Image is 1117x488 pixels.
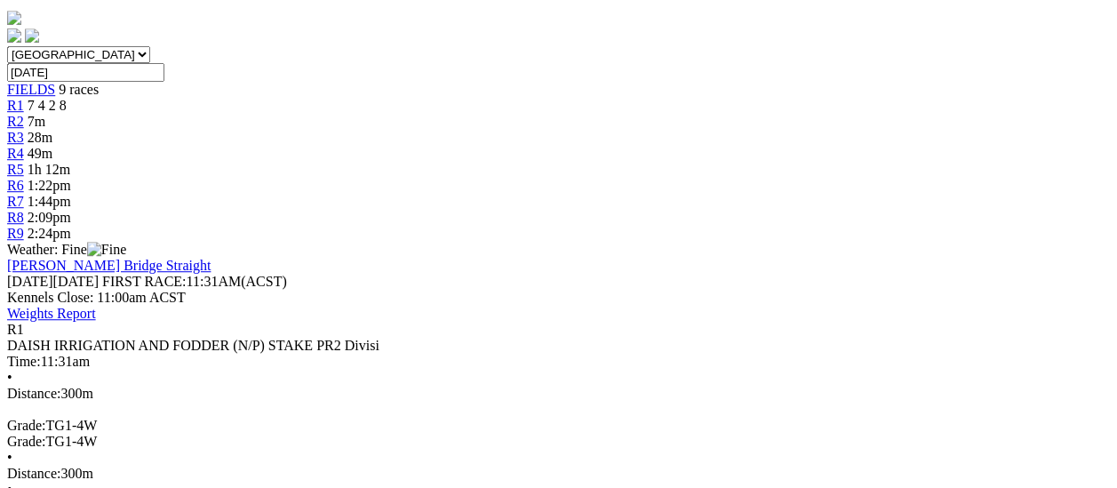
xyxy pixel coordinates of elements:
span: 49m [28,146,52,161]
span: 28m [28,130,52,145]
a: R6 [7,178,24,193]
input: Select date [7,63,164,82]
span: Weather: Fine [7,242,126,257]
a: Weights Report [7,306,96,321]
span: 2:09pm [28,210,71,225]
a: FIELDS [7,82,55,97]
span: 7 4 2 8 [28,98,67,113]
a: R8 [7,210,24,225]
a: R1 [7,98,24,113]
img: facebook.svg [7,28,21,43]
span: 11:31AM(ACST) [102,274,287,289]
div: TG1-4W [7,434,1110,450]
a: R9 [7,226,24,241]
img: Fine [87,242,126,258]
span: 1:22pm [28,178,71,193]
span: [DATE] [7,274,53,289]
span: • [7,450,12,465]
a: [PERSON_NAME] Bridge Straight [7,258,211,273]
span: Distance: [7,466,60,481]
div: 300m [7,386,1110,402]
span: • [7,370,12,385]
div: Kennels Close: 11:00am ACST [7,290,1110,306]
span: Grade: [7,418,46,433]
div: 11:31am [7,354,1110,370]
span: R1 [7,322,24,337]
span: 9 races [59,82,99,97]
span: FIRST RACE: [102,274,186,289]
span: 1:44pm [28,194,71,209]
span: Distance: [7,386,60,401]
img: twitter.svg [25,28,39,43]
div: DAISH IRRIGATION AND FODDER (N/P) STAKE PR2 Divisi [7,338,1110,354]
a: R5 [7,162,24,177]
a: R2 [7,114,24,129]
span: [DATE] [7,274,99,289]
span: Grade: [7,434,46,449]
a: R7 [7,194,24,209]
a: R3 [7,130,24,145]
div: 300m [7,466,1110,482]
span: Time: [7,354,41,369]
a: R4 [7,146,24,161]
img: logo-grsa-white.png [7,11,21,25]
span: 2:24pm [28,226,71,241]
div: TG1-4W [7,418,1110,434]
span: 7m [28,114,45,129]
span: 1h 12m [28,162,70,177]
